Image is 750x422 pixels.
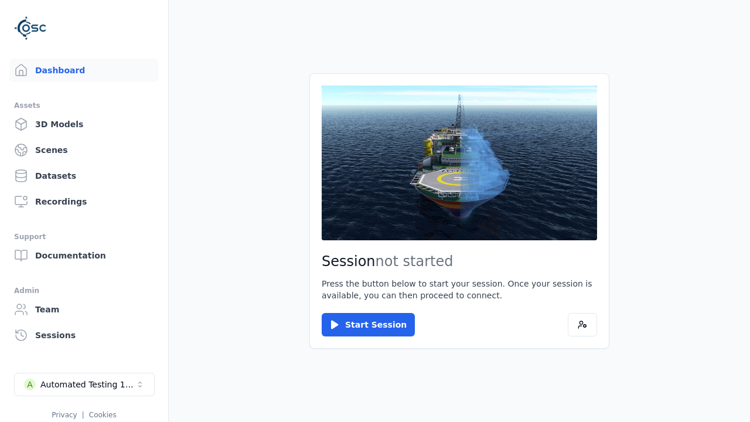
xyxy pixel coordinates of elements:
a: Datasets [9,164,159,188]
h2: Session [322,252,597,271]
div: Assets [14,98,154,113]
a: Sessions [9,324,159,347]
a: Recordings [9,190,159,213]
div: Support [14,230,154,244]
a: Team [9,298,159,321]
button: Select a workspace [14,373,155,396]
a: Scenes [9,138,159,162]
span: not started [376,253,454,270]
a: Privacy [52,411,77,419]
a: Dashboard [9,59,159,82]
div: Automated Testing 1 - Playwright [40,379,135,390]
button: Start Session [322,313,415,336]
a: Documentation [9,244,159,267]
p: Press the button below to start your session. Once your session is available, you can then procee... [322,278,597,301]
img: Logo [14,12,47,45]
a: 3D Models [9,113,159,136]
div: A [24,379,36,390]
a: Cookies [89,411,117,419]
span: | [82,411,84,419]
div: Admin [14,284,154,298]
